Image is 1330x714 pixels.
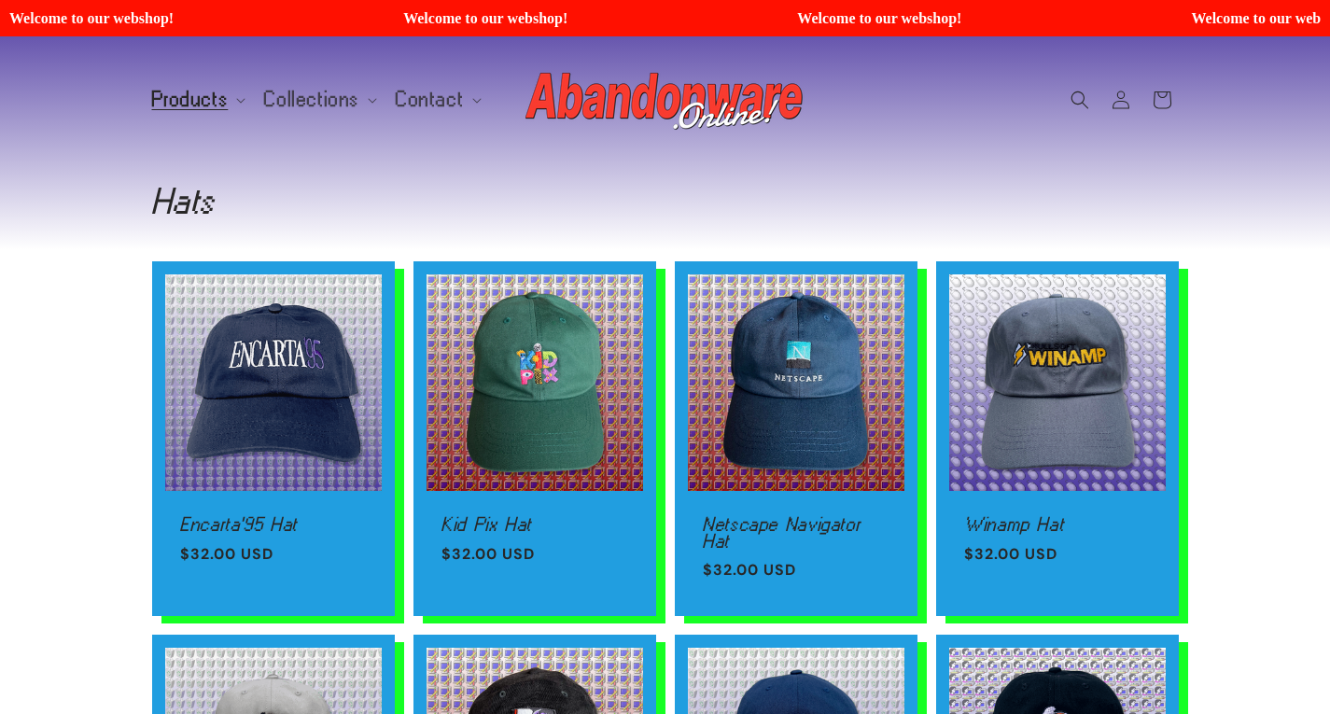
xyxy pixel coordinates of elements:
span: Welcome to our webshop! [797,9,1167,27]
a: Kid Pix Hat [441,516,628,533]
a: Encarta'95 Hat [180,516,367,533]
summary: Contact [385,80,489,119]
span: Products [152,91,229,108]
img: Abandonware [525,63,805,137]
a: Abandonware [518,55,812,144]
h1: Hats [152,186,1179,216]
a: Winamp Hat [964,516,1151,533]
summary: Collections [253,80,385,119]
summary: Products [141,80,254,119]
summary: Search [1059,79,1100,120]
span: Welcome to our webshop! [9,9,379,27]
span: Collections [264,91,359,108]
span: Contact [396,91,464,108]
span: Welcome to our webshop! [403,9,773,27]
a: Netscape Navigator Hat [703,516,889,549]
